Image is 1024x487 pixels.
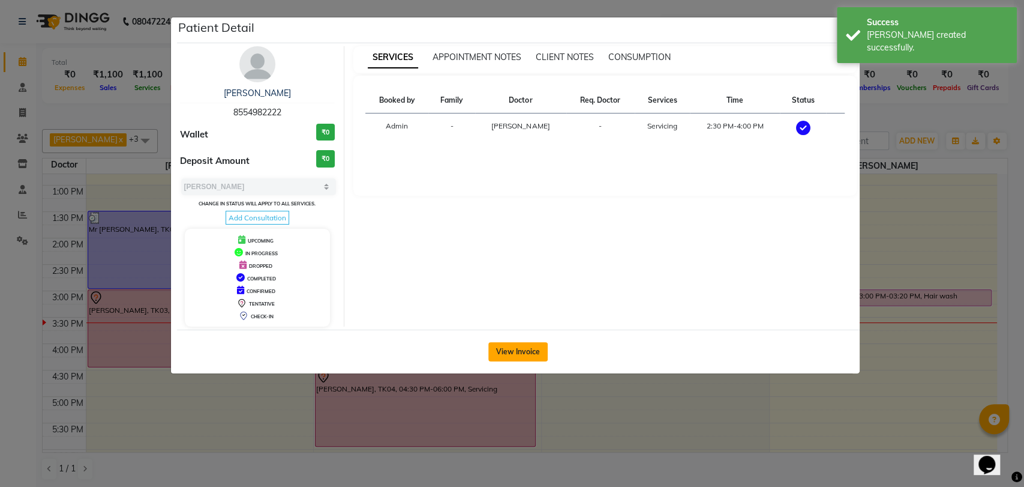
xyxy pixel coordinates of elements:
span: SERVICES [368,47,418,68]
span: COMPLETED [247,276,276,282]
span: Deposit Amount [180,154,250,168]
h3: ₹0 [316,150,335,168]
h5: Patient Detail [178,19,254,37]
span: Wallet [180,128,208,142]
span: Add Consultation [226,211,289,225]
span: [PERSON_NAME] [491,121,549,130]
span: CLIENT NOTES [536,52,594,62]
span: CHECK-IN [251,313,274,319]
th: Services [635,88,690,113]
a: [PERSON_NAME] [224,88,291,98]
h3: ₹0 [316,124,335,141]
th: Doctor [475,88,566,113]
span: APPOINTMENT NOTES [433,52,521,62]
th: Status [780,88,827,113]
small: Change in status will apply to all services. [199,201,316,207]
div: Servicing [642,121,683,132]
td: 2:30 PM-4:00 PM [690,113,779,144]
iframe: chat widget [974,439,1012,475]
th: Booked by [365,88,428,113]
span: UPCOMING [248,238,274,244]
td: Admin [365,113,428,144]
span: DROPPED [249,263,272,269]
span: CONSUMPTION [608,52,671,62]
span: TENTATIVE [249,301,275,307]
button: View Invoice [488,342,548,361]
img: avatar [239,46,275,82]
span: 8554982222 [233,107,281,118]
div: Success [867,16,1008,29]
td: - [566,113,635,144]
th: Time [690,88,779,113]
div: Bill created successfully. [867,29,1008,54]
th: Req. Doctor [566,88,635,113]
th: Family [428,88,475,113]
span: CONFIRMED [247,288,275,294]
span: IN PROGRESS [245,250,278,256]
td: - [428,113,475,144]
